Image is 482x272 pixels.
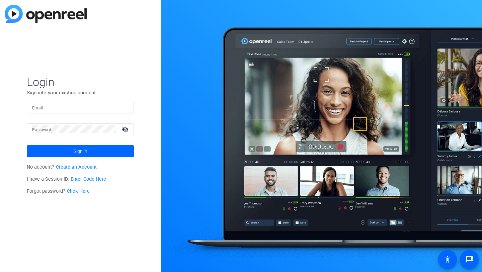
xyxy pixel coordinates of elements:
input: Enter Email Address [32,103,129,111]
span: Sign in [74,143,87,160]
button: Sign in [27,145,134,157]
img: blue-gradient.svg [5,5,87,23]
span: No account? [27,164,97,170]
a: Enter Code Here [71,176,106,182]
span: I have a Session ID. [27,176,106,182]
mat-icon: accessibility [444,255,452,263]
span: Login [27,75,134,89]
mat-label: Password [32,127,51,132]
a: Create an Account [56,164,97,170]
span: Forgot password? [27,188,90,194]
mat-icon: visibility_off [118,124,134,134]
mat-label: Email [32,106,43,110]
mat-icon: message [465,255,473,263]
a: Click Here [67,188,90,194]
p: Sign into your existing account. [27,89,134,96]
